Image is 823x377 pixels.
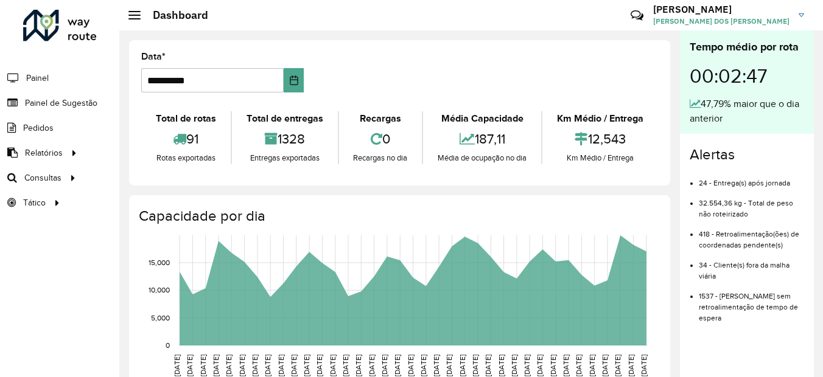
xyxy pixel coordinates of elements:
[186,355,194,376] text: [DATE]
[407,355,415,376] text: [DATE]
[149,258,170,266] text: 15,000
[497,355,505,376] text: [DATE]
[284,68,304,92] button: Choose Date
[315,355,323,376] text: [DATE]
[562,355,570,376] text: [DATE]
[545,126,655,152] div: 12,543
[23,122,54,134] span: Pedidos
[419,355,427,376] text: [DATE]
[26,72,49,85] span: Painel
[24,171,61,184] span: Consultas
[144,126,228,152] div: 91
[699,168,804,188] li: 24 - Entrega(s) após jornada
[614,355,622,376] text: [DATE]
[690,55,804,97] div: 00:02:47
[699,251,804,282] li: 34 - Cliente(s) fora da malha viária
[235,152,335,164] div: Entregas exportadas
[342,111,419,126] div: Recargas
[151,314,170,322] text: 5,000
[141,9,208,22] h2: Dashboard
[690,39,804,55] div: Tempo médio por rota
[173,355,181,376] text: [DATE]
[144,111,228,126] div: Total de rotas
[575,355,583,376] text: [DATE]
[627,355,635,376] text: [DATE]
[329,355,337,376] text: [DATE]
[141,49,166,64] label: Data
[144,152,228,164] div: Rotas exportadas
[690,97,804,126] div: 47,79% maior que o dia anterior
[545,111,655,126] div: Km Médio / Entrega
[251,355,259,376] text: [DATE]
[640,355,648,376] text: [DATE]
[545,152,655,164] div: Km Médio / Entrega
[342,126,419,152] div: 0
[601,355,609,376] text: [DATE]
[426,152,538,164] div: Média de ocupação no dia
[510,355,518,376] text: [DATE]
[212,355,220,376] text: [DATE]
[588,355,596,376] text: [DATE]
[139,207,658,225] h4: Capacidade por dia
[25,97,97,109] span: Painel de Sugestão
[235,126,335,152] div: 1328
[445,355,453,376] text: [DATE]
[235,111,335,126] div: Total de entregas
[149,286,170,294] text: 10,000
[393,355,401,376] text: [DATE]
[25,147,63,159] span: Relatórios
[653,16,790,27] span: [PERSON_NAME] DOS [PERSON_NAME]
[653,4,790,15] h3: [PERSON_NAME]
[368,355,376,376] text: [DATE]
[303,355,310,376] text: [DATE]
[199,355,207,376] text: [DATE]
[471,355,479,376] text: [DATE]
[380,355,388,376] text: [DATE]
[426,111,538,126] div: Média Capacidade
[690,146,804,164] h4: Alertas
[166,341,170,349] text: 0
[699,282,804,323] li: 1537 - [PERSON_NAME] sem retroalimentação de tempo de espera
[23,196,46,209] span: Tático
[342,152,419,164] div: Recargas no dia
[432,355,440,376] text: [DATE]
[225,355,233,376] text: [DATE]
[277,355,285,376] text: [DATE]
[264,355,271,376] text: [DATE]
[624,2,650,29] a: Contato Rápido
[484,355,492,376] text: [DATE]
[354,355,362,376] text: [DATE]
[549,355,557,376] text: [DATE]
[290,355,298,376] text: [DATE]
[699,188,804,220] li: 32.554,36 kg - Total de peso não roteirizado
[238,355,246,376] text: [DATE]
[341,355,349,376] text: [DATE]
[458,355,466,376] text: [DATE]
[523,355,531,376] text: [DATE]
[426,126,538,152] div: 187,11
[536,355,544,376] text: [DATE]
[699,220,804,251] li: 418 - Retroalimentação(ões) de coordenadas pendente(s)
